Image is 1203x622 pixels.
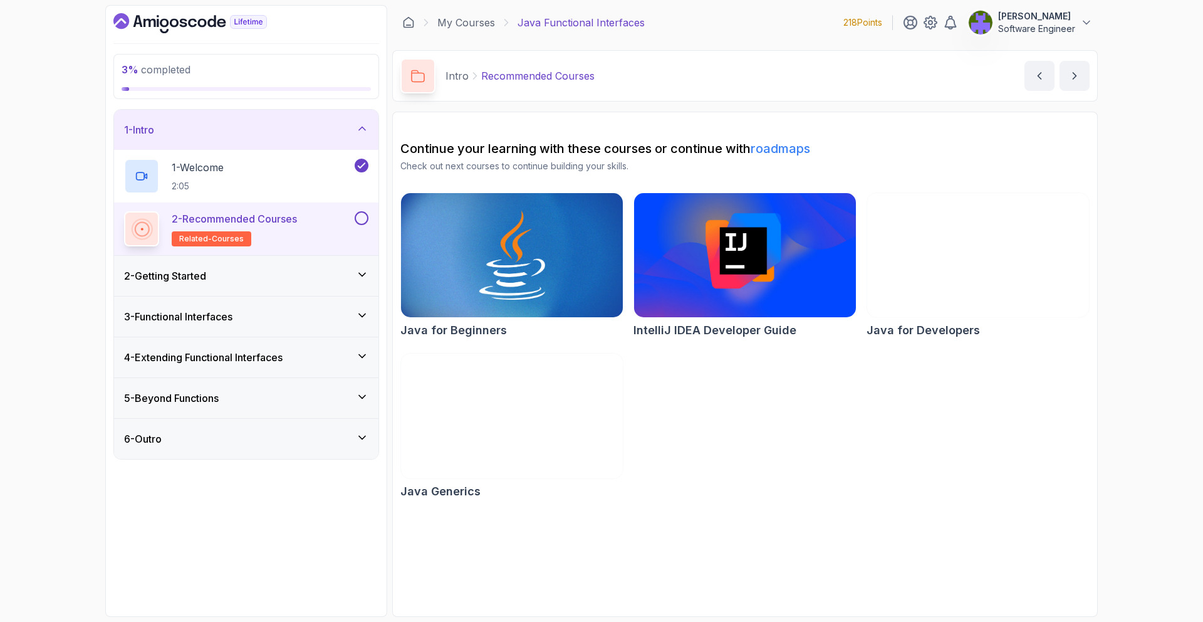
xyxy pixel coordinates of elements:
[124,268,206,283] h3: 2 - Getting Started
[172,160,224,175] p: 1 - Welcome
[114,337,378,377] button: 4-Extending Functional Interfaces
[124,309,232,324] h3: 3 - Functional Interfaces
[867,193,1089,317] img: Java for Developers card
[124,159,368,194] button: 1-Welcome2:05
[124,431,162,446] h3: 6 - Outro
[114,419,378,459] button: 6-Outro
[114,378,378,418] button: 5-Beyond Functions
[968,10,1093,35] button: user profile image[PERSON_NAME]Software Engineer
[867,322,980,339] h2: Java for Developers
[113,13,296,33] a: Dashboard
[634,193,856,317] img: IntelliJ IDEA Developer Guide card
[1024,61,1055,91] button: previous content
[998,23,1075,35] p: Software Engineer
[751,141,810,156] a: roadmaps
[437,15,495,30] a: My Courses
[445,68,469,83] p: Intro
[400,483,481,500] h2: Java Generics
[114,256,378,296] button: 2-Getting Started
[401,193,623,317] img: Java for Beginners card
[867,192,1090,339] a: Java for Developers cardJava for Developers
[633,192,857,339] a: IntelliJ IDEA Developer Guide cardIntelliJ IDEA Developer Guide
[124,391,219,406] h3: 5 - Beyond Functions
[400,140,1090,157] h2: Continue your learning with these courses or continue with
[518,15,645,30] p: Java Functional Interfaces
[633,322,796,339] h2: IntelliJ IDEA Developer Guide
[843,16,882,29] p: 218 Points
[402,16,415,29] a: Dashboard
[172,180,224,192] p: 2:05
[998,10,1075,23] p: [PERSON_NAME]
[400,192,623,339] a: Java for Beginners cardJava for Beginners
[400,353,623,500] a: Java Generics cardJava Generics
[122,63,138,76] span: 3 %
[400,322,507,339] h2: Java for Beginners
[481,68,595,83] p: Recommended Courses
[124,122,154,137] h3: 1 - Intro
[114,297,378,337] button: 3-Functional Interfaces
[124,350,283,365] h3: 4 - Extending Functional Interfaces
[969,11,992,34] img: user profile image
[122,63,190,76] span: completed
[179,234,244,244] span: related-courses
[114,110,378,150] button: 1-Intro
[124,211,368,246] button: 2-Recommended Coursesrelated-courses
[1060,61,1090,91] button: next content
[400,160,1090,172] p: Check out next courses to continue building your skills.
[172,211,297,226] p: 2 - Recommended Courses
[401,354,623,478] img: Java Generics card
